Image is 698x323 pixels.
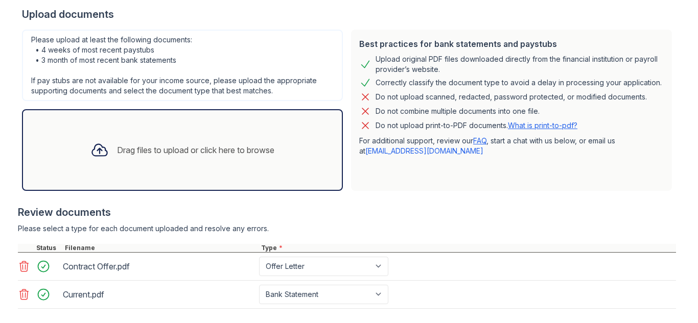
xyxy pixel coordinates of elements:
[18,205,676,219] div: Review documents
[376,120,577,131] p: Do not upload print-to-PDF documents.
[376,91,647,103] div: Do not upload scanned, redacted, password protected, or modified documents.
[376,105,540,117] div: Do not combine multiple documents into one file.
[22,30,343,101] div: Please upload at least the following documents: • 4 weeks of most recent paystubs • 3 month of mo...
[365,146,483,155] a: [EMAIL_ADDRESS][DOMAIN_NAME]
[359,136,664,156] p: For additional support, review our , start a chat with us below, or email us at
[18,223,676,234] div: Please select a type for each document uploaded and resolve any errors.
[376,54,664,74] div: Upload original PDF files downloaded directly from the financial institution or payroll provider’...
[508,121,577,130] a: What is print-to-pdf?
[63,244,259,252] div: Filename
[63,258,255,275] div: Contract Offer.pdf
[34,244,63,252] div: Status
[117,144,274,156] div: Drag files to upload or click here to browse
[473,136,486,145] a: FAQ
[376,77,662,89] div: Correctly classify the document type to avoid a delay in processing your application.
[63,286,255,303] div: Current.pdf
[259,244,676,252] div: Type
[359,38,664,50] div: Best practices for bank statements and paystubs
[22,7,676,21] div: Upload documents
